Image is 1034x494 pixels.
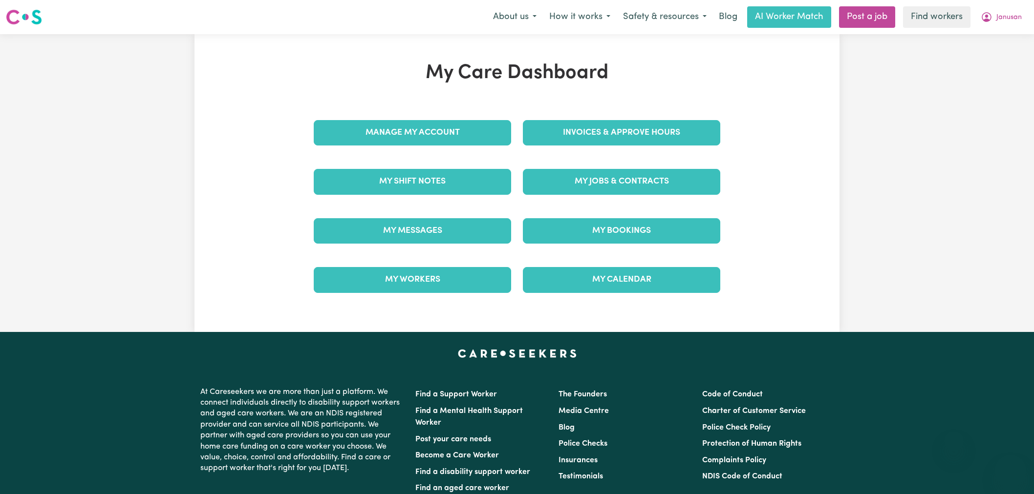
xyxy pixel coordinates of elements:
img: Careseekers logo [6,8,42,26]
a: Manage My Account [314,120,511,145]
a: Post a job [839,6,895,28]
h1: My Care Dashboard [308,62,726,85]
a: AI Worker Match [747,6,831,28]
button: How it works [543,7,617,27]
button: My Account [974,7,1028,27]
a: NDIS Code of Conduct [702,473,782,480]
a: Post your care needs [415,435,491,443]
a: Careseekers home page [458,350,577,357]
a: Find a disability support worker [415,468,530,476]
button: Safety & resources [617,7,713,27]
a: Police Check Policy [702,424,771,432]
a: Media Centre [559,407,609,415]
a: My Messages [314,218,511,244]
a: Find a Mental Health Support Worker [415,407,523,427]
p: At Careseekers we are more than just a platform. We connect individuals directly to disability su... [200,383,404,478]
a: Insurances [559,456,598,464]
a: Complaints Policy [702,456,766,464]
a: The Founders [559,391,607,398]
a: My Bookings [523,218,720,244]
a: Invoices & Approve Hours [523,120,720,145]
a: Code of Conduct [702,391,763,398]
button: About us [487,7,543,27]
a: Protection of Human Rights [702,440,801,448]
a: Police Checks [559,440,607,448]
a: My Workers [314,267,511,292]
a: Find workers [903,6,970,28]
iframe: Button to launch messaging window [995,455,1026,486]
a: Blog [713,6,743,28]
span: Janusan [996,12,1022,23]
a: My Jobs & Contracts [523,169,720,194]
a: Find an aged care worker [415,484,509,492]
a: Become a Care Worker [415,452,499,459]
a: Careseekers logo [6,6,42,28]
a: Charter of Customer Service [702,407,806,415]
a: My Calendar [523,267,720,292]
iframe: Close message [944,432,964,451]
a: Find a Support Worker [415,391,497,398]
a: Blog [559,424,575,432]
a: Testimonials [559,473,603,480]
a: My Shift Notes [314,169,511,194]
